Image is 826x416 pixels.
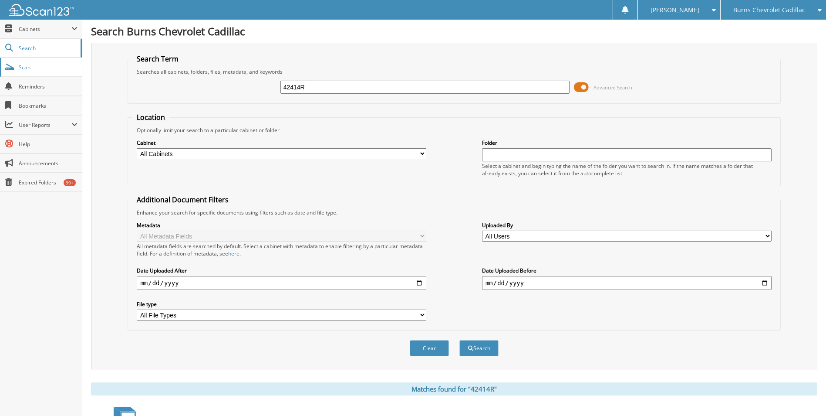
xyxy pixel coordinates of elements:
[19,121,71,129] span: User Reports
[137,276,426,290] input: start
[137,242,426,257] div: All metadata fields are searched by default. Select a cabinet with metadata to enable filtering b...
[137,300,426,308] label: File type
[19,160,78,167] span: Announcements
[482,267,772,274] label: Date Uploaded Before
[19,102,78,109] span: Bookmarks
[91,382,817,396] div: Matches found for "42414R"
[137,139,426,147] label: Cabinet
[19,140,78,148] span: Help
[733,7,805,13] span: Burns Chevrolet Cadillac
[132,54,183,64] legend: Search Term
[132,209,775,216] div: Enhance your search for specific documents using filters such as date and file type.
[19,179,78,186] span: Expired Folders
[132,126,775,134] div: Optionally limit your search to a particular cabinet or folder
[593,84,632,91] span: Advanced Search
[64,179,76,186] div: 99+
[482,139,772,147] label: Folder
[137,267,426,274] label: Date Uploaded After
[482,222,772,229] label: Uploaded By
[91,24,817,38] h1: Search Burns Chevrolet Cadillac
[19,64,78,71] span: Scan
[459,340,499,356] button: Search
[782,374,826,416] iframe: Chat Widget
[132,113,169,122] legend: Location
[482,276,772,290] input: end
[228,250,239,257] a: here
[9,4,74,16] img: scan123-logo-white.svg
[651,7,699,13] span: [PERSON_NAME]
[132,195,233,205] legend: Additional Document Filters
[137,222,426,229] label: Metadata
[19,44,76,52] span: Search
[19,25,71,33] span: Cabinets
[410,340,449,356] button: Clear
[19,83,78,90] span: Reminders
[132,68,775,75] div: Searches all cabinets, folders, files, metadata, and keywords
[482,162,772,177] div: Select a cabinet and begin typing the name of the folder you want to search in. If the name match...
